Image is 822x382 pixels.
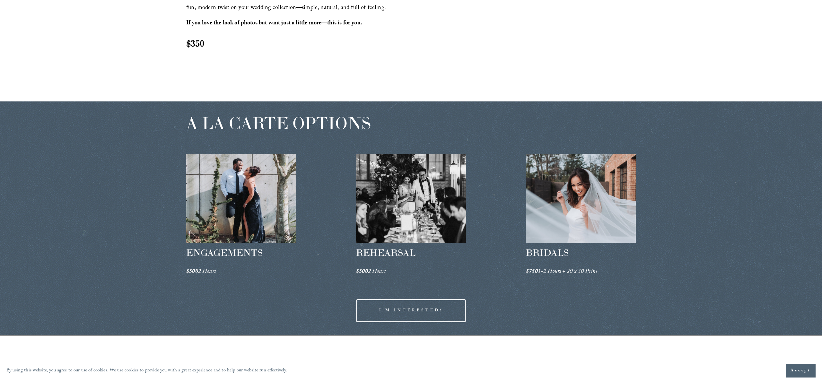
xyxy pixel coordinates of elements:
[198,267,216,277] em: 2 Hours
[356,299,466,322] a: I'M INTERESTED!
[186,38,204,49] strong: $350
[791,368,811,374] span: Accept
[786,364,816,378] button: Accept
[186,19,362,29] strong: If you love the look of photos but want just a little more—this is for you.
[186,247,263,258] span: ENGAGEMENTS
[538,267,598,277] em: 1-2 Hours + 20 x 30 Print
[526,247,569,258] span: BRIDALS
[526,267,538,277] em: $750
[356,267,368,277] em: $500
[186,112,371,134] span: A LA CARTE OPTIONS
[6,366,287,376] p: By using this website, you agree to our use of cookies. We use cookies to provide you with a grea...
[186,267,198,277] em: $500
[356,247,415,258] span: REHEARSAL
[368,267,386,277] em: 2 Hours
